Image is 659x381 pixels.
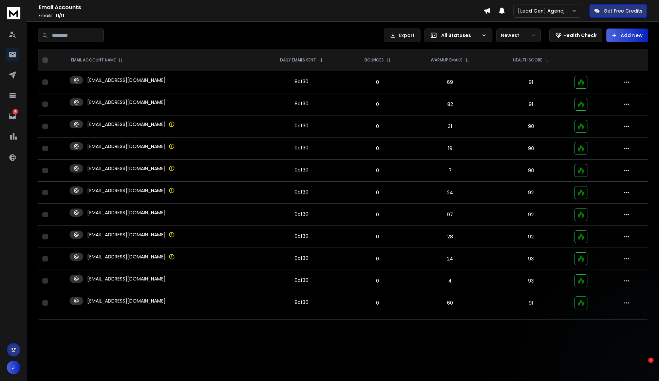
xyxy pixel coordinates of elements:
[409,93,492,115] td: 82
[409,115,492,138] td: 31
[409,204,492,226] td: 97
[7,7,20,19] img: logo
[87,209,166,216] p: [EMAIL_ADDRESS][DOMAIN_NAME]
[295,144,308,151] div: 0 of 30
[604,7,642,14] p: Get Free Credits
[409,182,492,204] td: 24
[280,57,316,63] p: DAILY EMAILS SENT
[549,29,602,42] button: Health Check
[351,300,404,306] p: 0
[351,189,404,196] p: 0
[648,358,654,363] span: 1
[409,138,492,160] td: 19
[409,160,492,182] td: 7
[492,115,570,138] td: 90
[492,182,570,204] td: 92
[295,78,308,85] div: 8 of 30
[492,226,570,248] td: 92
[364,57,384,63] p: BOUNCES
[39,3,484,12] h1: Email Accounts
[409,248,492,270] td: 24
[295,188,308,195] div: 0 of 30
[295,211,308,217] div: 0 of 30
[7,361,20,374] button: J
[39,13,484,18] p: Emails :
[351,255,404,262] p: 0
[492,270,570,292] td: 93
[492,160,570,182] td: 90
[496,29,541,42] button: Newest
[634,358,651,374] iframe: Intercom live chat
[87,187,166,194] p: [EMAIL_ADDRESS][DOMAIN_NAME]
[295,277,308,284] div: 0 of 30
[409,71,492,93] td: 69
[87,297,166,304] p: [EMAIL_ADDRESS][DOMAIN_NAME]
[295,166,308,173] div: 0 of 30
[71,57,123,63] div: EMAIL ACCOUNT NAME
[351,101,404,108] p: 0
[431,57,463,63] p: WARMUP EMAILS
[606,29,648,42] button: Add New
[87,231,166,238] p: [EMAIL_ADDRESS][DOMAIN_NAME]
[87,143,166,150] p: [EMAIL_ADDRESS][DOMAIN_NAME]
[351,277,404,284] p: 0
[295,100,308,107] div: 8 of 30
[295,299,308,306] div: 9 of 30
[409,270,492,292] td: 4
[492,71,570,93] td: 91
[87,275,166,282] p: [EMAIL_ADDRESS][DOMAIN_NAME]
[589,4,647,18] button: Get Free Credits
[295,233,308,239] div: 0 of 30
[87,77,166,84] p: [EMAIL_ADDRESS][DOMAIN_NAME]
[518,7,571,14] p: [Lead Gen] Agencje pracy
[6,109,19,123] a: 9
[295,122,308,129] div: 0 of 30
[351,211,404,218] p: 0
[351,123,404,130] p: 0
[87,165,166,172] p: [EMAIL_ADDRESS][DOMAIN_NAME]
[563,32,597,39] p: Health Check
[87,99,166,106] p: [EMAIL_ADDRESS][DOMAIN_NAME]
[351,145,404,152] p: 0
[441,32,478,39] p: All Statuses
[351,79,404,86] p: 0
[492,93,570,115] td: 91
[295,255,308,261] div: 0 of 30
[56,13,64,18] span: 11 / 11
[13,109,18,114] p: 9
[351,233,404,240] p: 0
[492,248,570,270] td: 93
[492,292,570,314] td: 91
[87,253,166,260] p: [EMAIL_ADDRESS][DOMAIN_NAME]
[492,138,570,160] td: 90
[384,29,420,42] button: Export
[351,167,404,174] p: 0
[87,121,166,128] p: [EMAIL_ADDRESS][DOMAIN_NAME]
[409,292,492,314] td: 60
[492,204,570,226] td: 92
[409,226,492,248] td: 28
[513,57,542,63] p: HEALTH SCORE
